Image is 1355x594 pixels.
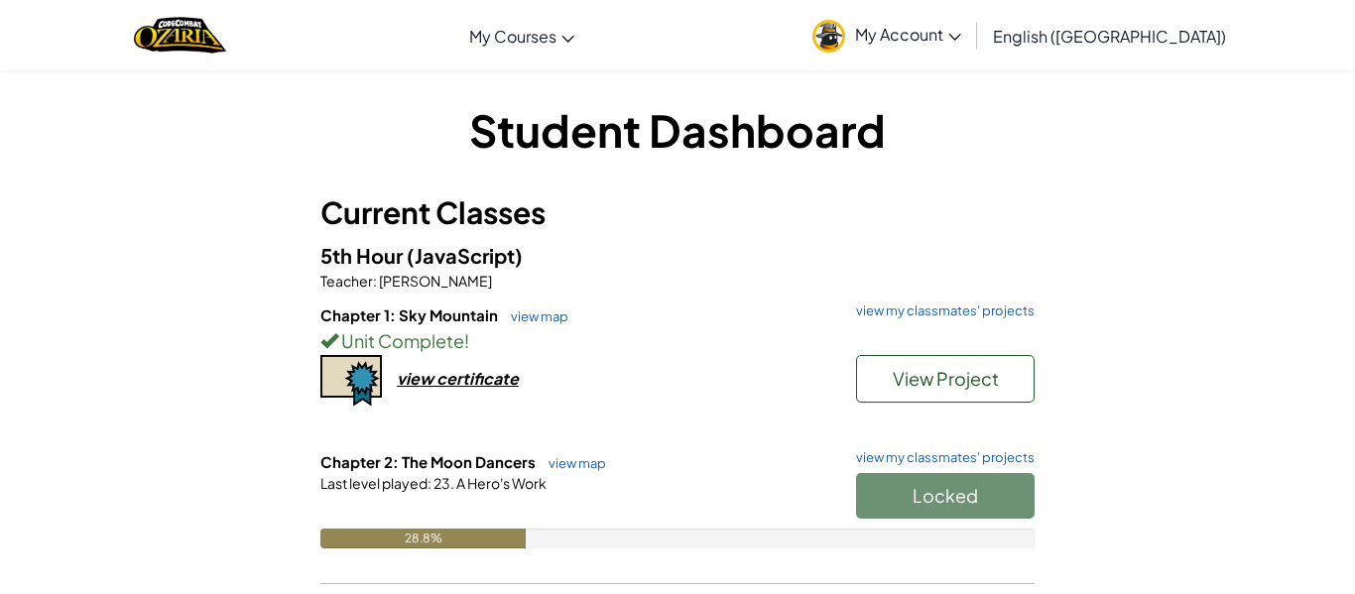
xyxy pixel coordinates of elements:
[320,190,1035,235] h3: Current Classes
[993,26,1226,47] span: English ([GEOGRAPHIC_DATA])
[134,15,226,56] img: Home
[320,355,382,407] img: certificate-icon.png
[812,20,845,53] img: avatar
[320,529,526,548] div: 28.8%
[338,329,464,352] span: Unit Complete
[320,99,1035,161] h1: Student Dashboard
[802,4,971,66] a: My Account
[856,355,1035,403] button: View Project
[320,243,407,268] span: 5th Hour
[454,474,547,492] span: A Hero's Work
[846,304,1035,317] a: view my classmates' projects
[501,308,568,324] a: view map
[407,243,523,268] span: (JavaScript)
[983,9,1236,62] a: English ([GEOGRAPHIC_DATA])
[320,452,539,471] span: Chapter 2: The Moon Dancers
[893,367,999,390] span: View Project
[464,329,469,352] span: !
[846,451,1035,464] a: view my classmates' projects
[320,474,428,492] span: Last level played
[320,305,501,324] span: Chapter 1: Sky Mountain
[397,368,519,389] div: view certificate
[855,24,961,45] span: My Account
[469,26,556,47] span: My Courses
[431,474,454,492] span: 23.
[320,368,519,389] a: view certificate
[320,272,373,290] span: Teacher
[377,272,492,290] span: [PERSON_NAME]
[539,455,606,471] a: view map
[459,9,584,62] a: My Courses
[134,15,226,56] a: Ozaria by CodeCombat logo
[373,272,377,290] span: :
[428,474,431,492] span: :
